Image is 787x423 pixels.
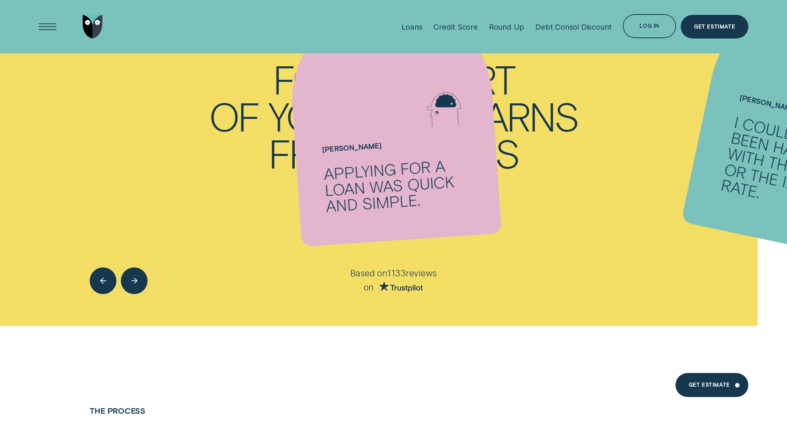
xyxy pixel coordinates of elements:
[244,267,543,279] p: Based on 1133 reviews
[433,22,478,31] div: Credit Score
[623,14,676,38] button: Log in
[121,267,148,294] button: Next button
[489,22,524,31] div: Round Up
[90,406,286,415] h4: The Process
[244,267,543,292] div: Based on 1133 reviews on Trust Pilot
[675,373,748,397] a: Get Estimate
[323,156,473,214] div: Applying for a loan was quick and simple.
[36,15,60,39] button: Open Menu
[322,143,382,153] span: [PERSON_NAME]
[90,267,116,294] button: Previous button
[401,22,422,31] div: Loans
[364,282,374,292] span: on
[535,22,612,31] div: Debt Consol Discount
[681,15,748,39] a: Get Estimate
[374,282,423,292] a: Go to Trust Pilot
[83,15,103,39] img: Wisr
